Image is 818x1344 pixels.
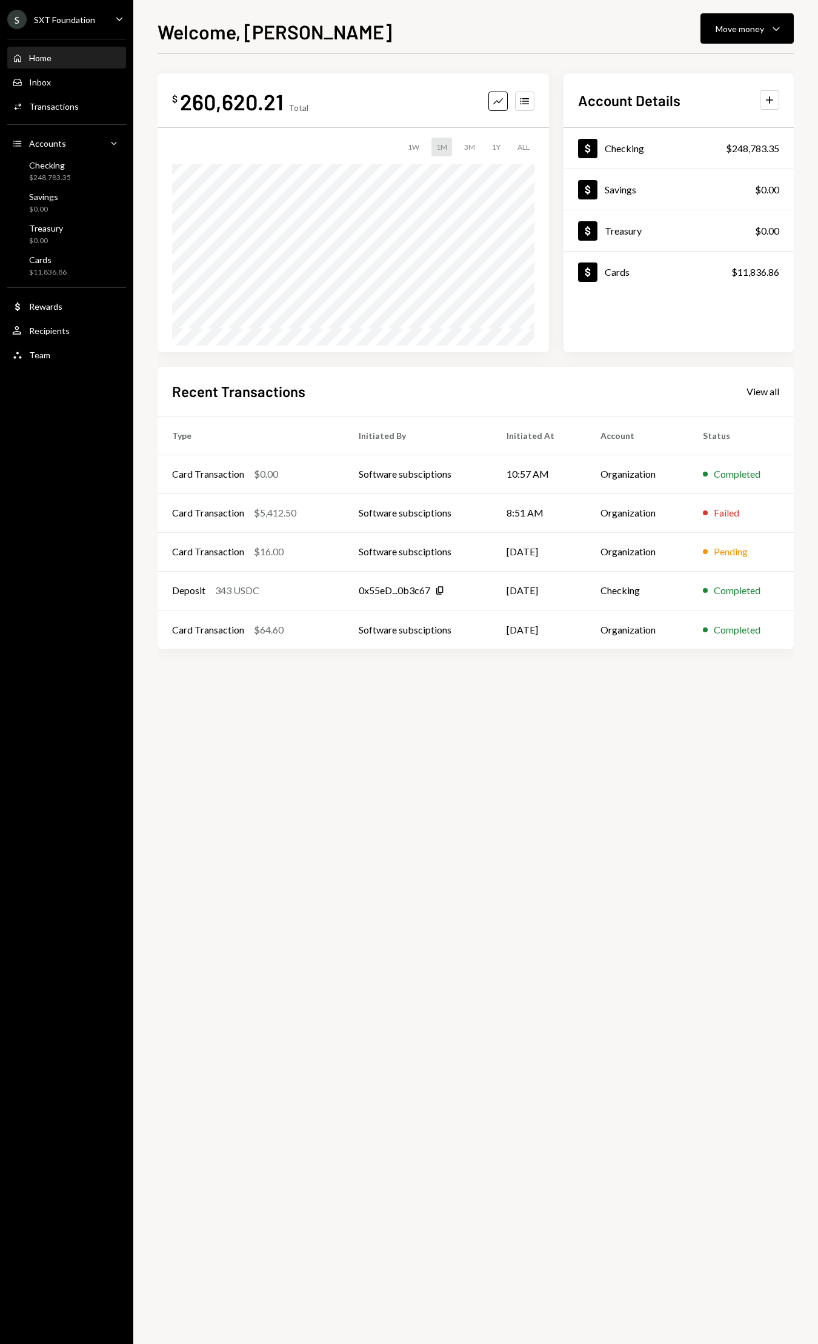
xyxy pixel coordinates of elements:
h1: Welcome, [PERSON_NAME] [158,19,392,44]
td: Organization [586,610,688,649]
a: Savings$0.00 [7,188,126,217]
td: Organization [586,532,688,571]
div: Transactions [29,101,79,112]
a: Checking$248,783.35 [564,128,794,169]
div: $16.00 [254,544,284,559]
div: Failed [714,506,739,520]
a: Inbox [7,71,126,93]
div: $248,783.35 [29,173,71,183]
div: 1W [403,138,424,156]
td: Software subsciptions [344,493,493,532]
div: Savings [605,184,636,195]
th: Account [586,416,688,455]
div: Deposit [172,583,205,598]
th: Initiated At [492,416,586,455]
div: Home [29,53,52,63]
a: Home [7,47,126,69]
div: ALL [513,138,534,156]
td: Organization [586,455,688,493]
td: Software subsciptions [344,455,493,493]
div: Checking [29,160,71,170]
div: Checking [605,142,644,154]
div: Team [29,350,50,360]
td: 10:57 AM [492,455,586,493]
td: [DATE] [492,610,586,649]
div: Cards [29,255,67,265]
td: [DATE] [492,571,586,610]
div: 1M [431,138,452,156]
div: Accounts [29,138,66,149]
div: 3M [459,138,480,156]
td: Software subsciptions [344,532,493,571]
button: Move money [700,13,794,44]
a: View all [747,384,779,398]
div: Move money [716,22,764,35]
div: SXT Foundation [34,15,95,25]
div: $0.00 [254,467,278,481]
a: Cards$11,836.86 [7,251,126,280]
div: $ [172,93,178,105]
td: [DATE] [492,532,586,571]
a: Treasury$0.00 [564,210,794,251]
th: Type [158,416,344,455]
td: Checking [586,571,688,610]
div: 260,620.21 [180,88,284,115]
div: $11,836.86 [731,265,779,279]
div: 343 USDC [215,583,259,598]
div: Card Transaction [172,623,244,637]
th: Status [688,416,794,455]
div: Pending [714,544,748,559]
div: 0x55eD...0b3c67 [359,583,430,598]
div: Completed [714,467,760,481]
div: $0.00 [29,236,63,246]
td: Software subsciptions [344,610,493,649]
th: Initiated By [344,416,493,455]
a: Checking$248,783.35 [7,156,126,186]
div: Cards [605,266,630,278]
div: S [7,10,27,29]
div: Completed [714,623,760,637]
div: Rewards [29,301,62,312]
a: Cards$11,836.86 [564,252,794,292]
td: Organization [586,493,688,532]
a: Treasury$0.00 [7,219,126,249]
td: 8:51 AM [492,493,586,532]
a: Team [7,344,126,366]
a: Accounts [7,132,126,154]
div: $11,836.86 [29,267,67,278]
div: $64.60 [254,623,284,637]
div: Recipients [29,326,70,336]
div: Completed [714,583,760,598]
a: Transactions [7,95,126,117]
a: Rewards [7,295,126,317]
h2: Account Details [578,90,680,110]
a: Savings$0.00 [564,169,794,210]
div: Savings [29,192,58,202]
div: Inbox [29,77,51,87]
div: Card Transaction [172,467,244,481]
div: $0.00 [29,204,58,215]
div: $0.00 [755,182,779,197]
div: Total [288,102,308,113]
div: $248,783.35 [726,141,779,156]
h2: Recent Transactions [172,381,305,401]
div: Card Transaction [172,506,244,520]
div: $0.00 [755,224,779,238]
div: $5,412.50 [254,506,296,520]
div: Treasury [29,223,63,233]
div: Card Transaction [172,544,244,559]
a: Recipients [7,319,126,341]
div: Treasury [605,225,642,236]
div: View all [747,386,779,398]
div: 1Y [487,138,505,156]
